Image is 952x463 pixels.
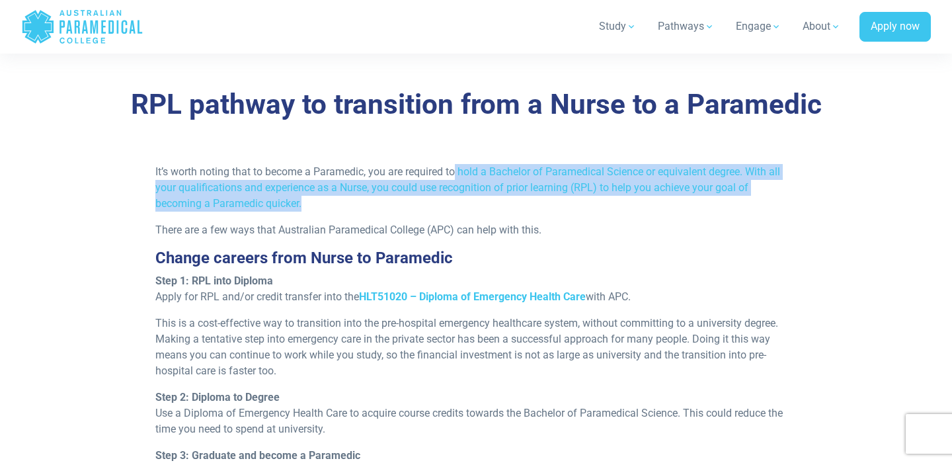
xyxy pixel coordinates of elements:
[728,8,789,45] a: Engage
[650,8,723,45] a: Pathways
[155,249,797,268] h3: Change careers from Nurse to Paramedic
[155,391,280,403] strong: Step 2: Diploma to Degree
[591,8,645,45] a: Study
[795,8,849,45] a: About
[155,449,360,462] strong: Step 3: Graduate and become a Paramedic
[155,390,797,437] p: Use a Diploma of Emergency Health Care to acquire course credits towards the Bachelor of Paramedi...
[155,222,797,238] p: There are a few ways that Australian Paramedical College (APC) can help with this.
[155,164,797,212] p: It’s worth noting that to become a Paramedic, you are required to hold a Bachelor of Paramedical ...
[859,12,931,42] a: Apply now
[359,290,586,303] a: HLT51020 – Diploma of Emergency Health Care
[155,316,797,379] p: This is a cost-effective way to transition into the pre-hospital emergency healthcare system, wit...
[21,5,143,48] a: Australian Paramedical College
[89,88,863,122] h3: RPL pathway to transition from a Nurse to a Paramedic
[155,273,797,305] p: Apply for RPL and/or credit transfer into the with APC.
[155,274,273,287] strong: Step 1: RPL into Diploma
